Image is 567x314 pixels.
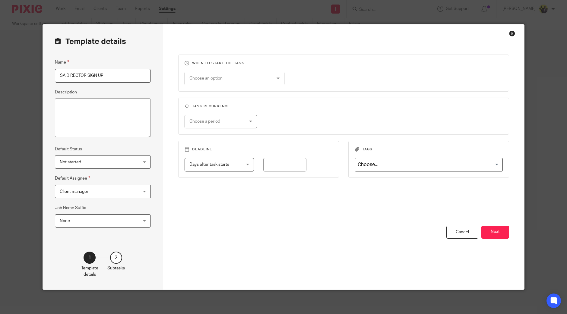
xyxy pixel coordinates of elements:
input: Search for option [356,159,499,170]
label: Name [55,59,69,66]
h3: Deadline [185,147,333,152]
button: Next [481,226,509,239]
div: Search for option [355,158,503,171]
div: Choose an option [189,72,265,85]
div: 1 [84,252,96,264]
span: Not started [60,160,81,164]
span: Client manager [60,190,88,194]
h2: Template details [55,36,126,47]
p: Subtasks [107,265,125,271]
div: 2 [110,252,122,264]
span: None [60,219,70,223]
p: Template details [81,265,98,278]
h3: Task recurrence [185,104,503,109]
div: Cancel [446,226,478,239]
div: Close this dialog window [509,30,515,36]
h3: Tags [355,147,503,152]
div: Choose a period [189,115,243,128]
h3: When to start the task [185,61,503,66]
label: Job Name Suffix [55,205,86,211]
span: Days after task starts [189,162,229,167]
label: Default Assignee [55,175,90,182]
label: Description [55,89,77,95]
label: Default Status [55,146,82,152]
